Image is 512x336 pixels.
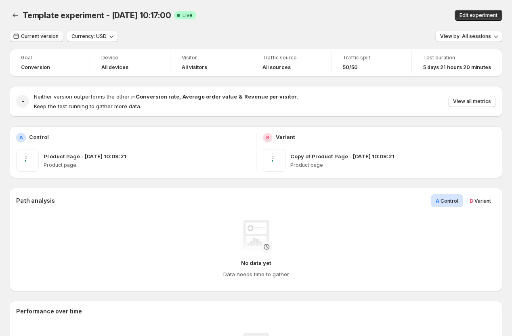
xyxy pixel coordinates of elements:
button: View all metrics [448,96,496,107]
img: Copy of Product Page - Aug 19, 10:09:21 [263,149,285,172]
p: Copy of Product Page - [DATE] 10:09:21 [290,152,394,160]
span: Device [101,55,159,61]
p: Variant [276,133,295,141]
span: 50/50 [343,64,358,71]
strong: & [239,93,243,100]
a: VisitorAll visitors [182,54,239,71]
h4: All visitors [182,64,207,71]
span: Traffic source [262,55,320,61]
span: View all metrics [453,98,491,105]
img: Product Page - Aug 19, 10:09:21 [16,149,39,172]
h2: Performance over time [16,307,496,315]
a: DeviceAll devices [101,54,159,71]
a: Test duration5 days 21 hours 20 minutes [423,54,491,71]
h2: B [266,134,269,141]
h4: All devices [101,64,128,71]
span: Test duration [423,55,491,61]
h4: No data yet [241,259,271,267]
p: Product Page - [DATE] 10:09:21 [44,152,126,160]
p: Product page [44,162,250,168]
span: Traffic split [343,55,400,61]
span: Edit experiment [460,12,497,19]
a: Traffic sourceAll sources [262,54,320,71]
button: View by: All sessions [435,31,502,42]
p: Product page [290,162,496,168]
h2: A [19,134,23,141]
a: GoalConversion [21,54,78,71]
span: B [470,197,473,204]
span: Conversion [21,64,50,71]
strong: , [179,93,181,100]
strong: Conversion rate [136,93,179,100]
strong: Revenue per visitor [244,93,297,100]
span: View by: All sessions [440,33,491,40]
strong: Average order value [183,93,237,100]
button: Edit experiment [455,10,502,21]
span: Keep the test running to gather more data. [34,103,141,109]
h4: Data needs time to gather [223,270,289,278]
button: Currency: USD [67,31,118,42]
h2: - [21,97,24,105]
img: No data yet [240,220,272,252]
h4: All sources [262,64,291,71]
span: Control [441,198,458,204]
span: Currency: USD [71,33,107,40]
span: Current version [21,33,59,40]
span: Goal [21,55,78,61]
button: Back [10,10,21,21]
button: Current version [10,31,63,42]
span: Neither version outperforms the other in . [34,93,298,100]
h3: Path analysis [16,197,55,205]
p: Control [29,133,49,141]
span: Template experiment - [DATE] 10:17:00 [23,10,171,20]
span: Variant [474,198,491,204]
span: A [436,197,439,204]
span: 5 days 21 hours 20 minutes [423,64,491,71]
a: Traffic split50/50 [343,54,400,71]
span: Live [183,12,193,19]
span: Visitor [182,55,239,61]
